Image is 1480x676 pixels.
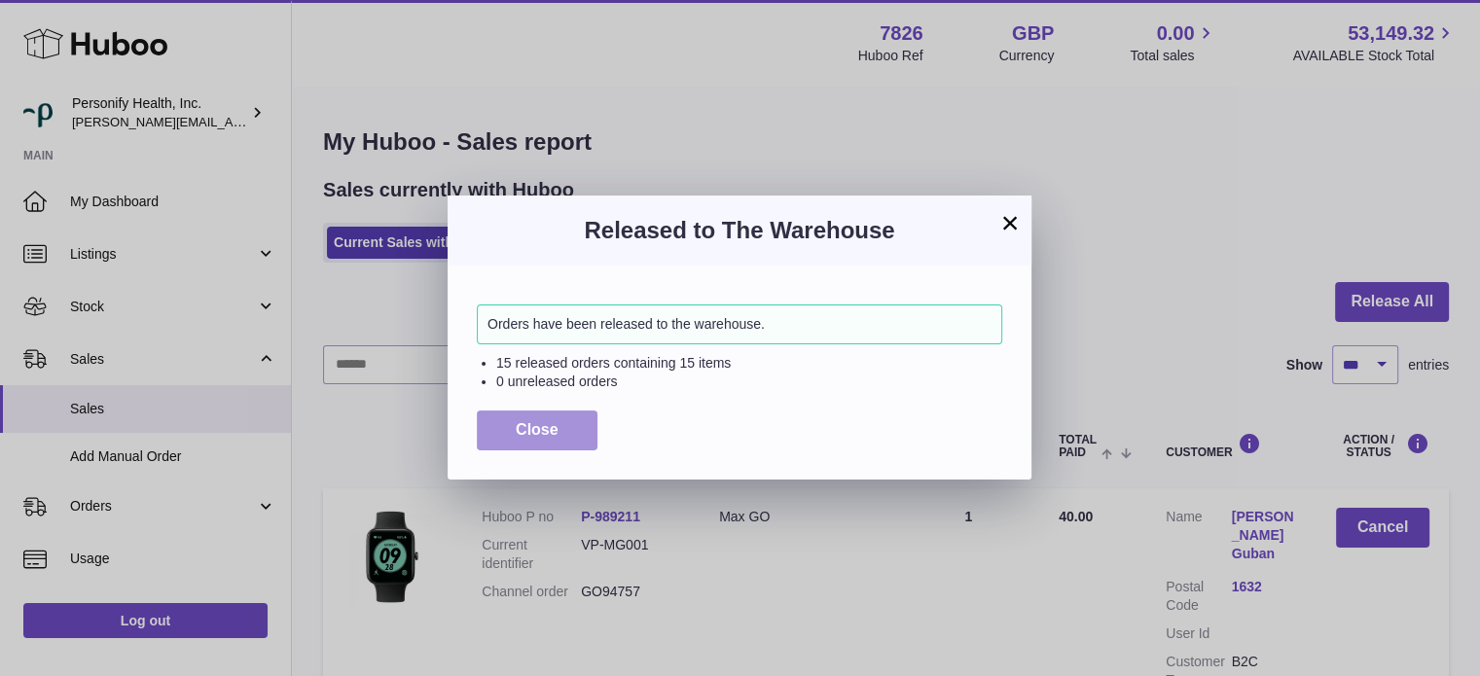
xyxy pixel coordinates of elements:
[516,421,559,438] span: Close
[477,304,1002,344] div: Orders have been released to the warehouse.
[477,410,597,450] button: Close
[496,373,1002,391] li: 0 unreleased orders
[496,354,1002,373] li: 15 released orders containing 15 items
[477,215,1002,246] h3: Released to The Warehouse
[998,211,1022,234] button: ×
